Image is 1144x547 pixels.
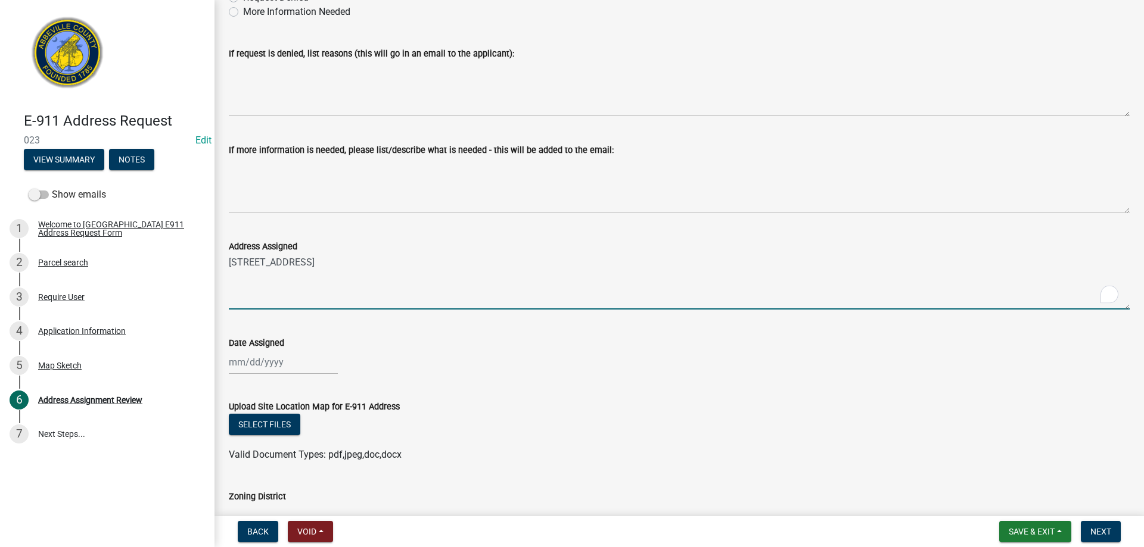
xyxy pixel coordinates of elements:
[243,5,350,19] label: More Information Needed
[24,135,191,146] span: 023
[10,424,29,443] div: 7
[24,112,205,130] h4: E-911 Address Request
[229,339,284,348] label: Date Assigned
[38,220,195,237] div: Welcome to [GEOGRAPHIC_DATA] E911 Address Request Form
[24,12,111,100] img: Abbeville County, South Carolina
[109,155,154,165] wm-modal-confirm: Notes
[38,293,85,301] div: Require User
[195,135,212,146] wm-modal-confirm: Edit Application Number
[29,187,106,202] label: Show emails
[238,521,278,542] button: Back
[1081,521,1121,542] button: Next
[10,356,29,375] div: 5
[109,149,154,170] button: Notes
[24,155,104,165] wm-modal-confirm: Summary
[229,254,1130,310] textarea: To enrich screen reader interactions, please activate Accessibility in Grammarly extension settings
[38,258,88,267] div: Parcel search
[195,135,212,146] a: Edit
[24,149,104,170] button: View Summary
[229,493,286,501] label: Zoning District
[297,527,316,536] span: Void
[38,327,126,335] div: Application Information
[10,253,29,272] div: 2
[229,243,297,251] label: Address Assigned
[229,449,402,460] span: Valid Document Types: pdf,jpeg,doc,docx
[1009,527,1055,536] span: Save & Exit
[999,521,1071,542] button: Save & Exit
[10,321,29,340] div: 4
[229,350,338,374] input: mm/dd/yyyy
[229,403,400,411] label: Upload Site Location Map for E-911 Address
[10,287,29,307] div: 3
[229,146,614,155] label: If more information is needed, please list/describe what is needed - this will be added to the em...
[229,50,514,58] label: If request is denied, list reasons (this will go in an email to the applicant):
[38,361,82,370] div: Map Sketch
[10,390,29,410] div: 6
[10,219,29,238] div: 1
[288,521,333,542] button: Void
[247,527,269,536] span: Back
[1090,527,1111,536] span: Next
[229,414,300,435] button: Select files
[38,396,142,404] div: Address Assignment Review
